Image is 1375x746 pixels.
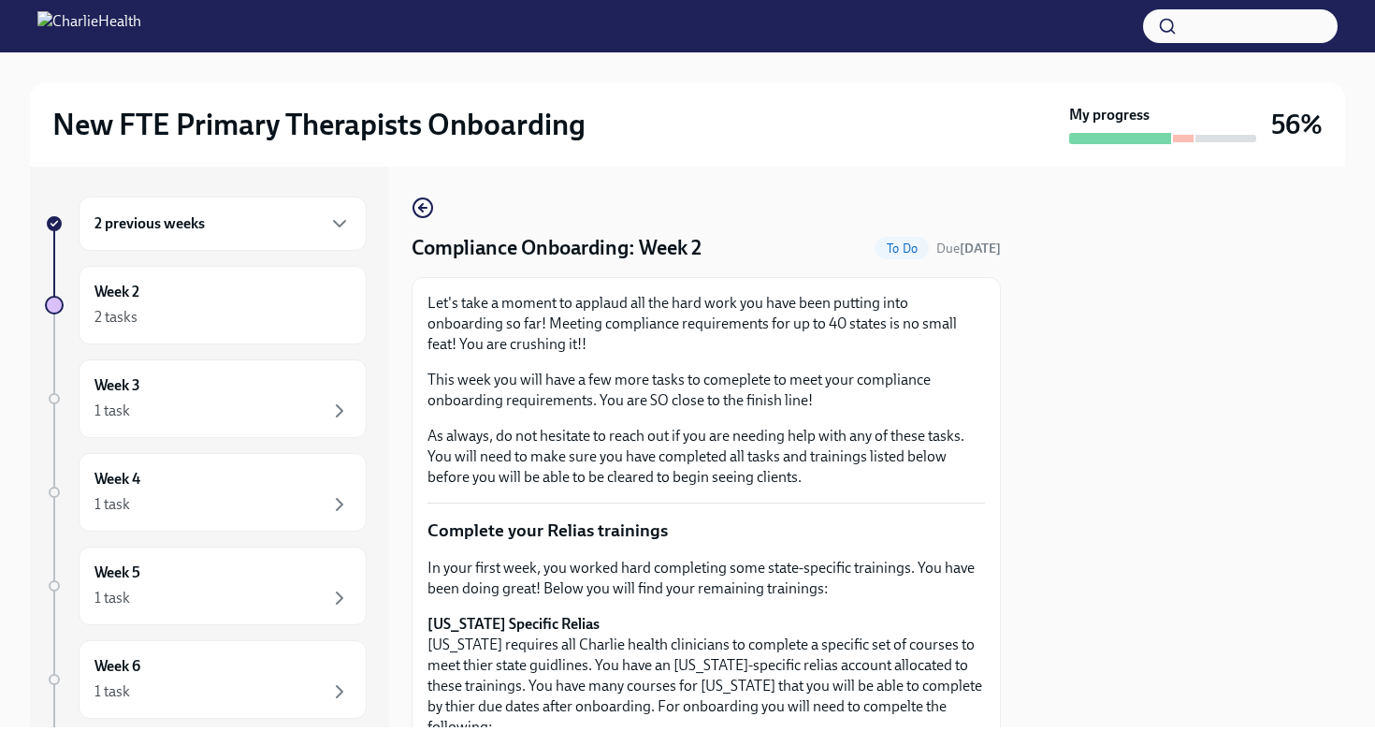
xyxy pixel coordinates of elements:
[427,370,985,411] p: This week you will have a few more tasks to comeplete to meet your compliance onboarding requirem...
[960,241,1001,256] strong: [DATE]
[94,469,140,490] h6: Week 4
[94,588,130,608] div: 1 task
[94,656,140,677] h6: Week 6
[427,615,600,633] strong: [US_STATE] Specific Relias
[94,375,140,396] h6: Week 3
[1069,105,1150,125] strong: My progress
[427,558,985,599] p: In your first week, you worked hard completing some state-specific trainings. You have been doing...
[45,359,367,438] a: Week 31 task
[1271,108,1323,141] h3: 56%
[94,563,140,583] h6: Week 5
[427,519,985,543] p: Complete your Relias trainings
[37,11,141,41] img: CharlieHealth
[94,282,139,302] h6: Week 2
[94,213,205,234] h6: 2 previous weeks
[52,106,586,143] h2: New FTE Primary Therapists Onboarding
[427,426,985,488] p: As always, do not hesitate to reach out if you are needing help with any of these tasks. You will...
[936,240,1001,257] span: September 20th, 2025 07:00
[94,401,130,421] div: 1 task
[45,453,367,532] a: Week 41 task
[94,307,137,328] div: 2 tasks
[94,494,130,515] div: 1 task
[45,640,367,719] a: Week 61 task
[412,234,702,262] h4: Compliance Onboarding: Week 2
[94,681,130,702] div: 1 task
[45,266,367,344] a: Week 22 tasks
[876,241,929,256] span: To Do
[427,614,985,738] p: [US_STATE] requires all Charlie health clinicians to complete a specific set of courses to meet t...
[936,241,1001,256] span: Due
[427,293,985,355] p: Let's take a moment to applaud all the hard work you have been putting into onboarding so far! Me...
[79,197,367,251] div: 2 previous weeks
[45,547,367,625] a: Week 51 task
